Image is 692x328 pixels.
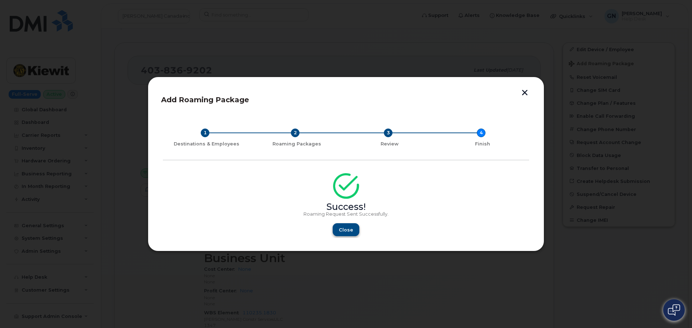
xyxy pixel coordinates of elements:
[346,141,433,147] div: Review
[291,129,300,137] div: 2
[384,129,392,137] div: 3
[668,304,680,316] img: Open chat
[163,204,529,210] div: Success!
[166,141,247,147] div: Destinations & Employees
[333,223,359,236] button: Close
[163,211,529,217] p: Roaming Request Sent Successfully.
[339,226,353,233] span: Close
[253,141,340,147] div: Roaming Packages
[201,129,209,137] div: 1
[161,95,249,104] span: Add Roaming Package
